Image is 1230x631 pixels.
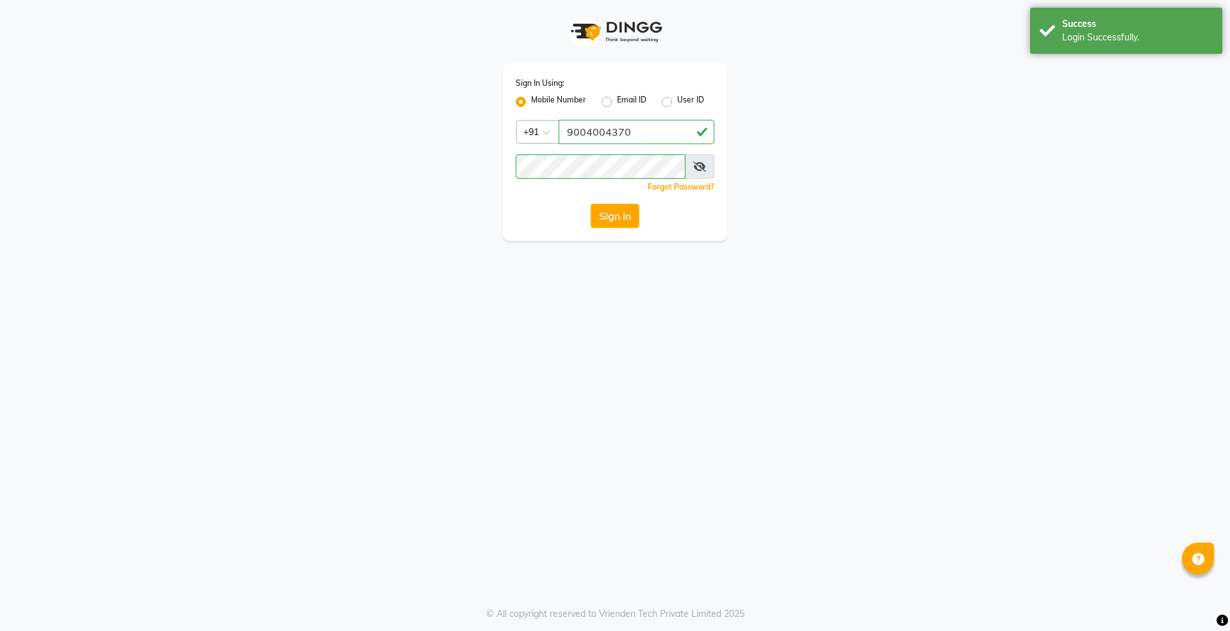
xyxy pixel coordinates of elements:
div: Login Successfully. [1062,31,1213,44]
button: Sign In [591,204,639,228]
label: User ID [677,94,704,110]
label: Sign In Using: [516,78,564,89]
input: Username [516,154,685,179]
iframe: chat widget [1176,580,1217,618]
input: Username [559,120,714,144]
img: logo1.svg [564,13,666,51]
div: Success [1062,17,1213,31]
label: Email ID [617,94,646,110]
a: Forgot Password? [648,182,714,192]
label: Mobile Number [531,94,586,110]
